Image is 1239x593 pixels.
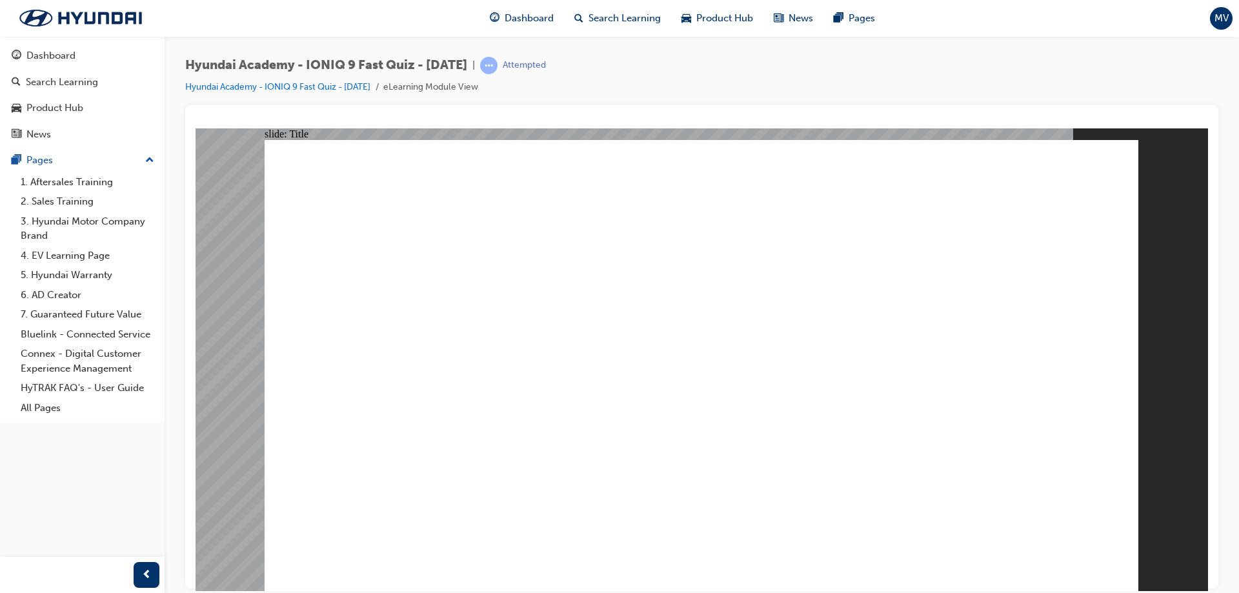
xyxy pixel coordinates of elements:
[12,155,21,166] span: pages-icon
[142,567,152,583] span: prev-icon
[849,11,875,26] span: Pages
[15,325,159,345] a: Bluelink - Connected Service
[6,5,155,32] img: Trak
[15,172,159,192] a: 1. Aftersales Training
[696,11,753,26] span: Product Hub
[5,148,159,172] button: Pages
[5,70,159,94] a: Search Learning
[681,10,691,26] span: car-icon
[5,41,159,148] button: DashboardSearch LearningProduct HubNews
[145,152,154,169] span: up-icon
[15,305,159,325] a: 7. Guaranteed Future Value
[564,5,671,32] a: search-iconSearch Learning
[5,123,159,146] a: News
[26,101,83,116] div: Product Hub
[15,265,159,285] a: 5. Hyundai Warranty
[505,11,554,26] span: Dashboard
[763,5,823,32] a: news-iconNews
[480,57,498,74] span: learningRecordVerb_ATTEMPT-icon
[26,153,53,168] div: Pages
[490,10,499,26] span: guage-icon
[503,59,546,72] div: Attempted
[15,212,159,246] a: 3. Hyundai Motor Company Brand
[823,5,885,32] a: pages-iconPages
[185,81,370,92] a: Hyundai Academy - IONIQ 9 Fast Quiz - [DATE]
[479,5,564,32] a: guage-iconDashboard
[15,192,159,212] a: 2. Sales Training
[185,58,467,73] span: Hyundai Academy - IONIQ 9 Fast Quiz - [DATE]
[5,96,159,120] a: Product Hub
[774,10,783,26] span: news-icon
[12,129,21,141] span: news-icon
[15,246,159,266] a: 4. EV Learning Page
[834,10,843,26] span: pages-icon
[12,77,21,88] span: search-icon
[26,48,76,63] div: Dashboard
[15,285,159,305] a: 6. AD Creator
[26,127,51,142] div: News
[1214,11,1229,26] span: MV
[789,11,813,26] span: News
[574,10,583,26] span: search-icon
[15,378,159,398] a: HyTRAK FAQ's - User Guide
[383,80,478,95] li: eLearning Module View
[5,44,159,68] a: Dashboard
[12,50,21,62] span: guage-icon
[671,5,763,32] a: car-iconProduct Hub
[472,58,475,73] span: |
[589,11,661,26] span: Search Learning
[12,103,21,114] span: car-icon
[15,344,159,378] a: Connex - Digital Customer Experience Management
[15,398,159,418] a: All Pages
[26,75,98,90] div: Search Learning
[1210,7,1233,30] button: MV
